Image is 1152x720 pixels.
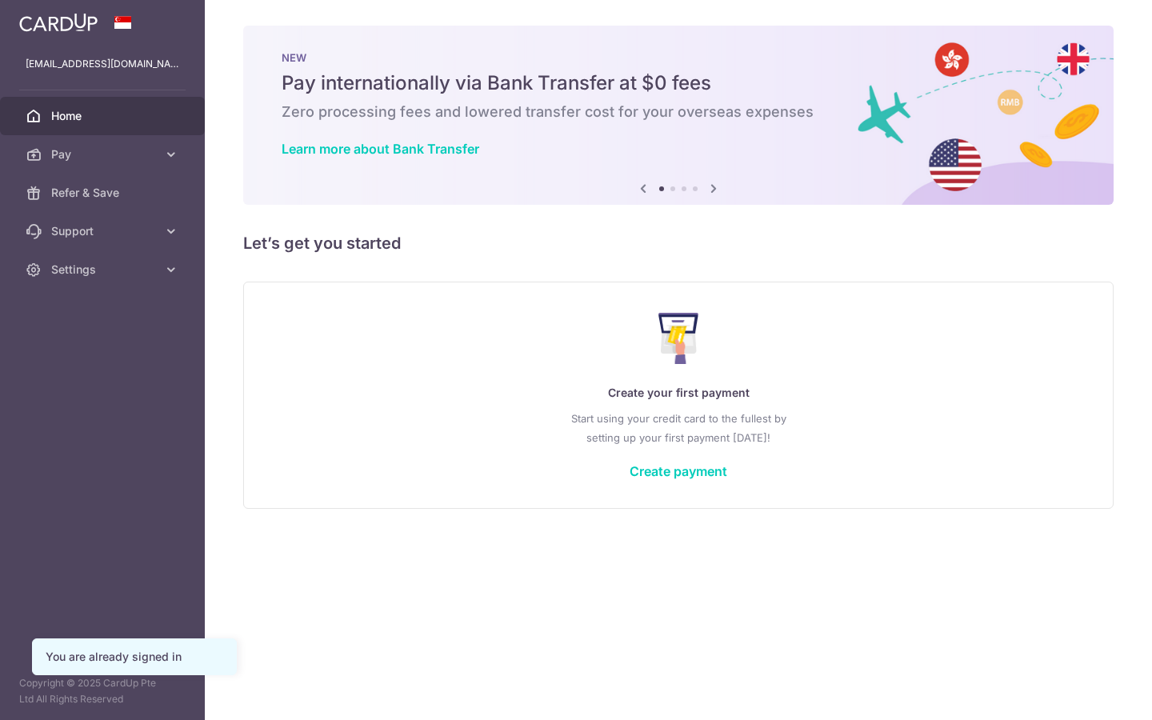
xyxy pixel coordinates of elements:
p: NEW [282,51,1075,64]
span: Pay [51,146,157,162]
img: Make Payment [658,313,699,364]
p: [EMAIL_ADDRESS][DOMAIN_NAME] [26,56,179,72]
img: Bank transfer banner [243,26,1114,205]
h6: Zero processing fees and lowered transfer cost for your overseas expenses [282,102,1075,122]
a: Create payment [630,463,727,479]
div: You are already signed in [46,649,223,665]
h5: Pay internationally via Bank Transfer at $0 fees [282,70,1075,96]
span: Refer & Save [51,185,157,201]
h5: Let’s get you started [243,230,1114,256]
p: Create your first payment [276,383,1081,402]
a: Learn more about Bank Transfer [282,141,479,157]
img: CardUp [19,13,98,32]
span: Support [51,223,157,239]
span: Settings [51,262,157,278]
p: Start using your credit card to the fullest by setting up your first payment [DATE]! [276,409,1081,447]
iframe: Opens a widget where you can find more information [1049,672,1136,712]
span: Home [51,108,157,124]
